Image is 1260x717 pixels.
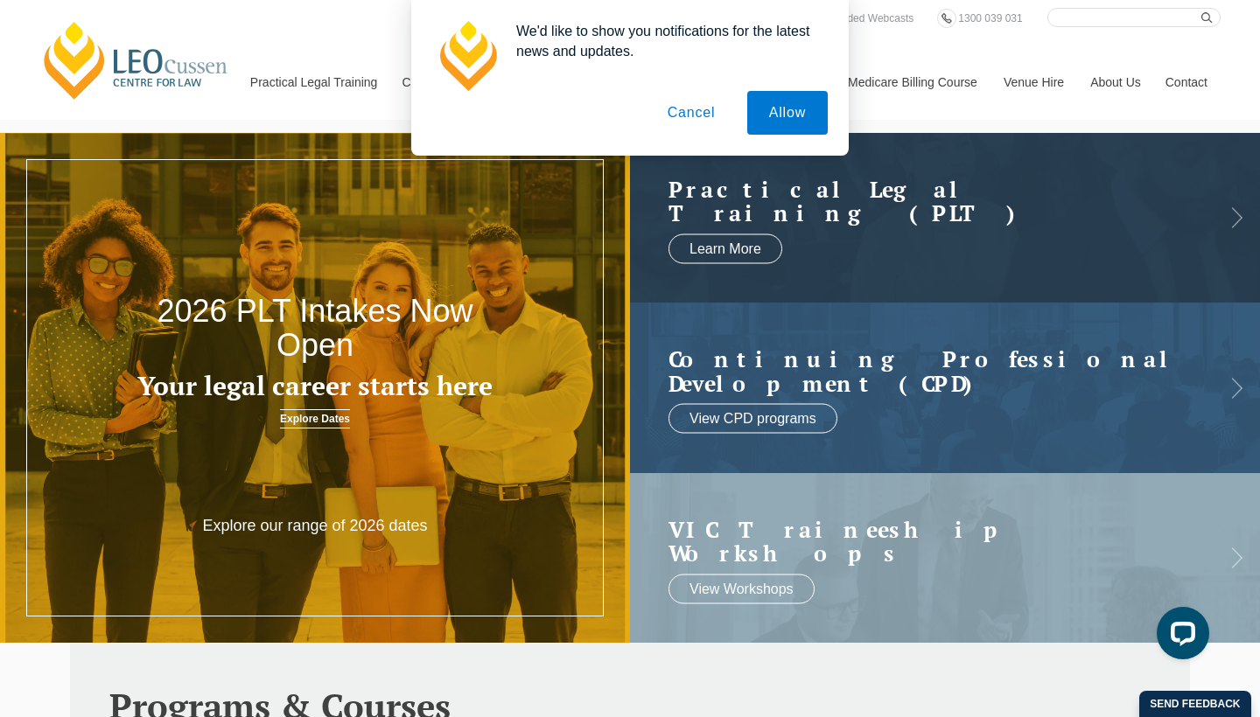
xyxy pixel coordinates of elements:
iframe: LiveChat chat widget [1143,600,1216,673]
a: Learn More [668,233,782,263]
button: Cancel [646,91,738,135]
a: VIC Traineeship Workshops [668,517,1186,565]
h3: Your legal career starts here [126,372,504,400]
a: Continuing ProfessionalDevelopment (CPD) [668,347,1186,395]
h2: Practical Legal Training (PLT) [668,177,1186,225]
p: Explore our range of 2026 dates [189,516,441,536]
button: Allow [747,91,828,135]
a: View Workshops [668,574,815,603]
a: View CPD programs [668,404,837,434]
h2: Continuing Professional Development (CPD) [668,347,1186,395]
div: We'd like to show you notifications for the latest news and updates. [502,21,828,61]
h2: 2026 PLT Intakes Now Open [126,294,504,363]
img: notification icon [432,21,502,91]
a: Practical LegalTraining (PLT) [668,177,1186,225]
a: Explore Dates [280,409,350,428]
